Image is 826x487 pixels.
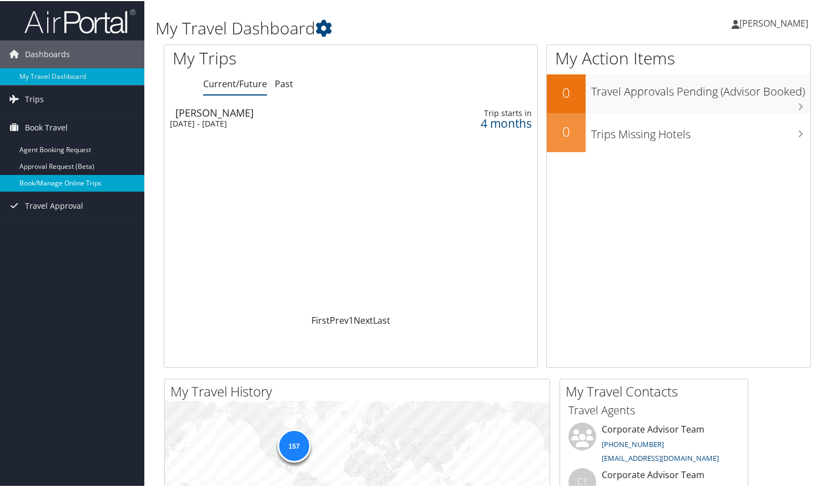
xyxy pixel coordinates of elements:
h2: 0 [547,82,586,101]
a: 0Trips Missing Hotels [547,112,810,151]
a: Prev [330,313,349,325]
div: [DATE] - [DATE] [170,118,399,128]
a: Last [373,313,390,325]
span: Dashboards [25,39,70,67]
a: Past [275,77,293,89]
h2: My Travel Contacts [566,381,748,400]
h3: Trips Missing Hotels [591,120,810,141]
a: First [311,313,330,325]
a: [EMAIL_ADDRESS][DOMAIN_NAME] [602,452,719,462]
div: 4 months [441,117,532,127]
a: Next [354,313,373,325]
h2: 0 [547,121,586,140]
span: Book Travel [25,113,68,140]
div: Trip starts in [441,107,532,117]
h3: Travel Approvals Pending (Advisor Booked) [591,77,810,98]
a: 1 [349,313,354,325]
img: airportal-logo.png [24,7,135,33]
span: Travel Approval [25,191,83,219]
li: Corporate Advisor Team [563,421,745,467]
span: Trips [25,84,44,112]
a: [PERSON_NAME] [732,6,819,39]
div: [PERSON_NAME] [175,107,404,117]
h1: My Travel Dashboard [155,16,598,39]
span: [PERSON_NAME] [739,16,808,28]
div: 157 [277,428,310,461]
h3: Travel Agents [568,401,739,417]
h2: My Travel History [170,381,550,400]
a: 0Travel Approvals Pending (Advisor Booked) [547,73,810,112]
h1: My Action Items [547,46,810,69]
a: [PHONE_NUMBER] [602,438,664,448]
a: Current/Future [203,77,267,89]
h1: My Trips [173,46,374,69]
